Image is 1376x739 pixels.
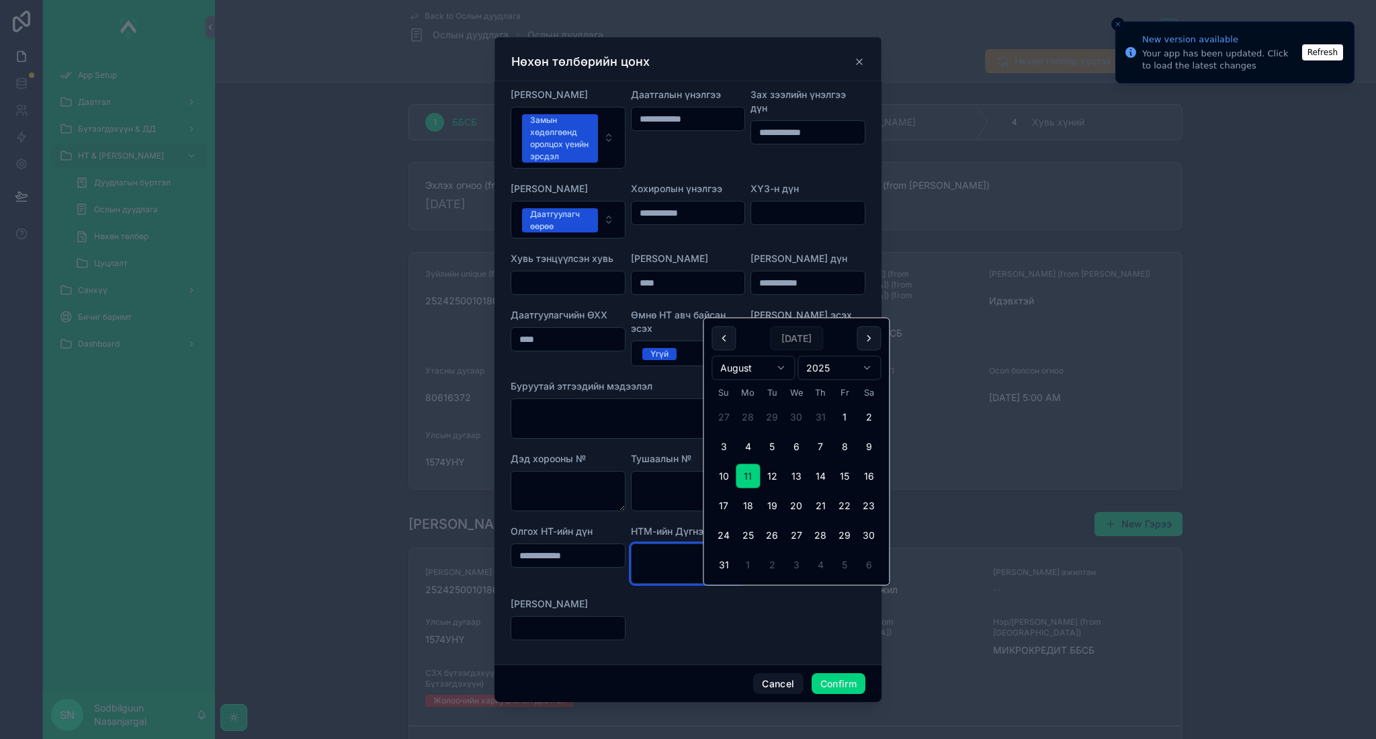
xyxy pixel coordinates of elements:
[511,107,626,169] button: Select Button
[631,183,722,194] span: Хохиролын үнэлгээ
[760,464,784,488] button: Tuesday, August 12th, 2025
[808,553,832,577] button: Thursday, September 4th, 2025
[511,253,613,264] span: Хувь тэнцүүлсэн хувь
[712,464,736,488] button: Sunday, August 10th, 2025
[750,89,846,114] span: Зах зээлийн үнэлгээ дүн
[857,464,881,488] button: Saturday, August 16th, 2025
[712,405,736,429] button: Sunday, July 27th, 2025
[750,309,852,320] span: [PERSON_NAME] эсэх
[712,386,881,577] table: August 2025
[1302,44,1343,60] button: Refresh
[832,494,857,518] button: Friday, August 22nd, 2025
[736,435,760,459] button: Monday, August 4th, 2025
[736,386,760,400] th: Monday
[808,386,832,400] th: Thursday
[712,494,736,518] button: Sunday, August 17th, 2025
[631,89,721,100] span: Даатгалын үнэлгээ
[511,453,586,464] span: Дэд хорооны №
[808,435,832,459] button: Thursday, August 7th, 2025
[832,553,857,577] button: Friday, September 5th, 2025
[530,114,590,163] div: Замын хөдөлгөөнд оролцох үеийн эрсдэл
[784,435,808,459] button: Wednesday, August 6th, 2025
[784,464,808,488] button: Wednesday, August 13th, 2025
[631,525,714,537] span: НТМ-ийн Дүгнэлт
[808,523,832,548] button: Thursday, August 28th, 2025
[857,435,881,459] button: Saturday, August 9th, 2025
[1142,48,1298,72] div: Your app has been updated. Click to load the latest changes
[631,341,746,366] button: Select Button
[760,435,784,459] button: Tuesday, August 5th, 2025
[750,253,847,264] span: [PERSON_NAME] дүн
[736,553,760,577] button: Monday, September 1st, 2025
[750,183,799,194] span: ХҮЗ-н дүн
[712,553,736,577] button: Sunday, August 31st, 2025
[808,405,832,429] button: Thursday, July 31st, 2025
[736,464,760,488] button: Today, Monday, August 11th, 2025, selected
[857,494,881,518] button: Saturday, August 23rd, 2025
[511,201,626,238] button: Select Button
[857,523,881,548] button: Saturday, August 30th, 2025
[857,553,881,577] button: Saturday, September 6th, 2025
[511,89,588,100] span: [PERSON_NAME]
[736,523,760,548] button: Monday, August 25th, 2025
[511,183,588,194] span: [PERSON_NAME]
[712,435,736,459] button: Sunday, August 3rd, 2025
[712,386,736,400] th: Sunday
[832,405,857,429] button: Friday, August 1st, 2025
[784,523,808,548] button: Wednesday, August 27th, 2025
[736,405,760,429] button: Monday, July 28th, 2025
[857,405,881,429] button: Saturday, August 2nd, 2025
[832,523,857,548] button: Friday, August 29th, 2025
[784,553,808,577] button: Wednesday, September 3rd, 2025
[760,386,784,400] th: Tuesday
[631,309,726,334] span: Өмнө НТ авч байсан эсэх
[1111,17,1125,31] button: Close toast
[1142,33,1298,46] div: New version available
[511,380,652,392] span: Буруутай этгээдийн мэдээлэл
[832,464,857,488] button: Friday, August 15th, 2025
[812,673,865,695] button: Confirm
[511,525,593,537] span: Олгох НТ-ийн дүн
[650,348,669,360] div: Үгүй
[784,405,808,429] button: Wednesday, July 30th, 2025
[760,405,784,429] button: Tuesday, July 29th, 2025
[857,386,881,400] th: Saturday
[832,435,857,459] button: Friday, August 8th, 2025
[511,54,650,70] h3: Нөхөн төлбөрийн цонх
[808,494,832,518] button: Thursday, August 21st, 2025
[712,523,736,548] button: Sunday, August 24th, 2025
[760,494,784,518] button: Tuesday, August 19th, 2025
[753,673,803,695] button: Cancel
[808,464,832,488] button: Thursday, August 14th, 2025
[511,309,607,320] span: Даатгуулагчийн ӨХХ
[631,453,691,464] span: Тушаалын №
[631,253,708,264] span: [PERSON_NAME]
[760,553,784,577] button: Tuesday, September 2nd, 2025
[760,523,784,548] button: Tuesday, August 26th, 2025
[784,494,808,518] button: Wednesday, August 20th, 2025
[832,386,857,400] th: Friday
[511,598,588,609] span: [PERSON_NAME]
[784,386,808,400] th: Wednesday
[736,494,760,518] button: Monday, August 18th, 2025
[530,208,590,232] div: Даатгуулагч өөрөө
